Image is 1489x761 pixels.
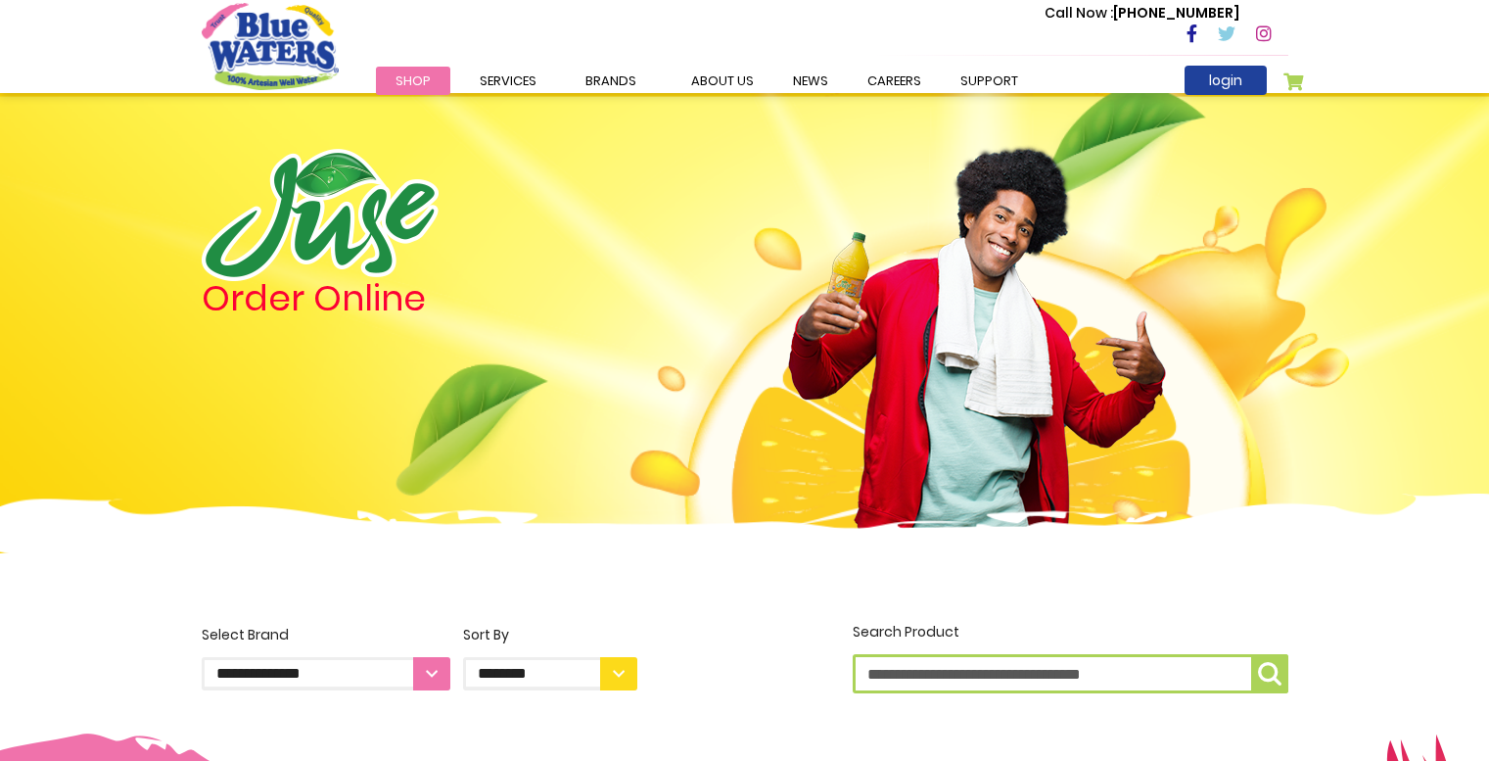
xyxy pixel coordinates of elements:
[1045,3,1113,23] span: Call Now :
[480,71,536,90] span: Services
[848,67,941,95] a: careers
[396,71,431,90] span: Shop
[585,71,636,90] span: Brands
[202,281,637,316] h4: Order Online
[202,149,439,281] img: logo
[1185,66,1267,95] a: login
[1251,654,1288,693] button: Search Product
[853,622,1288,693] label: Search Product
[786,113,1168,532] img: man.png
[202,625,450,690] label: Select Brand
[672,67,773,95] a: about us
[463,657,637,690] select: Sort By
[463,625,637,645] div: Sort By
[202,3,339,89] a: store logo
[941,67,1038,95] a: support
[773,67,848,95] a: News
[202,657,450,690] select: Select Brand
[1258,662,1281,686] img: search-icon.png
[1045,3,1239,24] p: [PHONE_NUMBER]
[853,654,1288,693] input: Search Product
